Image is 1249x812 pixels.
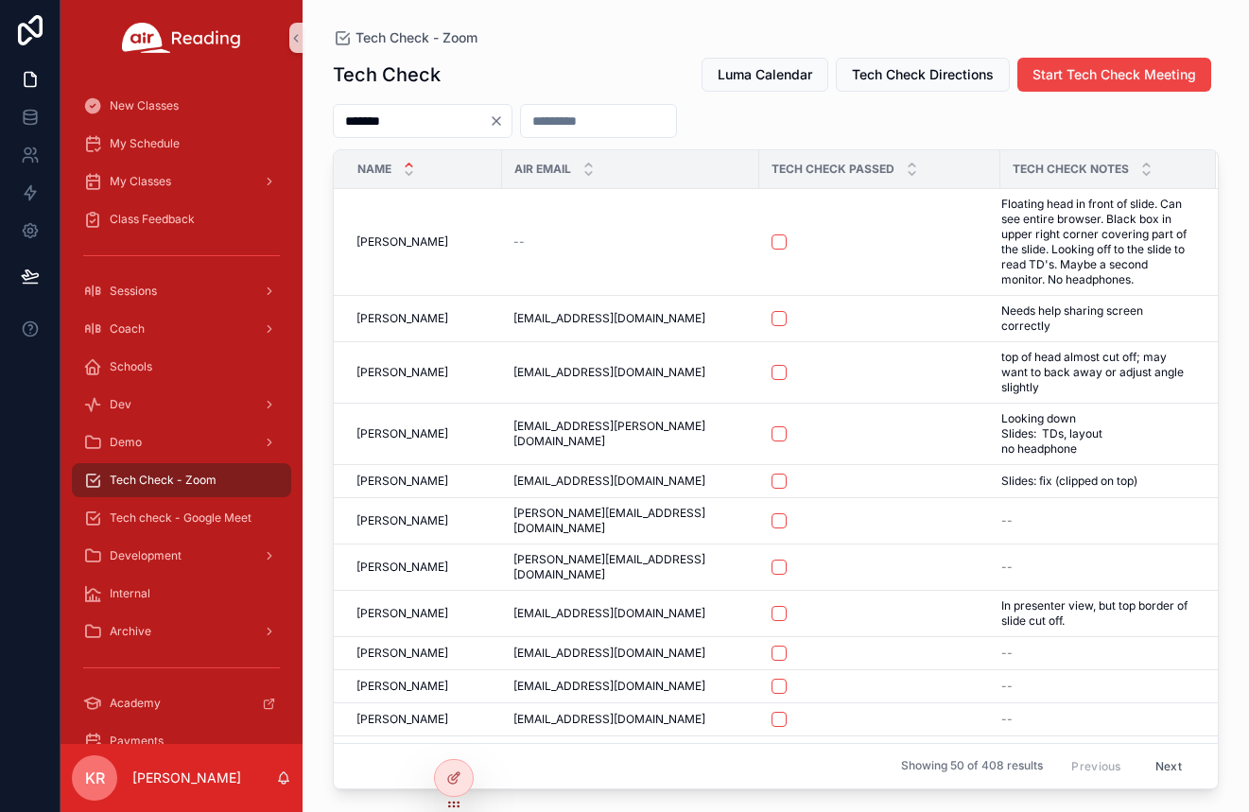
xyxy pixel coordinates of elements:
[356,606,448,621] span: [PERSON_NAME]
[852,65,994,84] span: Tech Check Directions
[356,646,491,661] a: [PERSON_NAME]
[72,463,291,497] a: Tech Check - Zoom
[1001,513,1193,528] a: --
[513,419,748,449] a: [EMAIL_ADDRESS][PERSON_NAME][DOMAIN_NAME]
[110,696,161,711] span: Academy
[513,606,705,621] span: [EMAIL_ADDRESS][DOMAIN_NAME]
[110,397,131,412] span: Dev
[72,274,291,308] a: Sessions
[72,127,291,161] a: My Schedule
[1001,712,1193,727] a: --
[1001,712,1013,727] span: --
[72,89,291,123] a: New Classes
[1001,411,1193,457] a: Looking down Slides: TDs, layout no headphone
[110,321,145,337] span: Coach
[110,435,142,450] span: Demo
[513,506,748,536] a: [PERSON_NAME][EMAIL_ADDRESS][DOMAIN_NAME]
[356,234,448,250] span: [PERSON_NAME]
[513,311,748,326] a: [EMAIL_ADDRESS][DOMAIN_NAME]
[110,624,151,639] span: Archive
[61,76,303,744] div: scrollable content
[1001,350,1193,395] a: top of head almost cut off; may want to back away or adjust angle slightly
[1001,197,1193,287] a: Floating head in front of slide. Can see entire browser. Black box in upper right corner covering...
[72,724,291,758] a: Payments
[513,474,705,489] span: [EMAIL_ADDRESS][DOMAIN_NAME]
[110,136,180,151] span: My Schedule
[513,365,705,380] span: [EMAIL_ADDRESS][DOMAIN_NAME]
[356,311,448,326] span: [PERSON_NAME]
[72,577,291,611] a: Internal
[1001,560,1013,575] span: --
[718,65,812,84] span: Luma Calendar
[513,679,748,694] a: [EMAIL_ADDRESS][DOMAIN_NAME]
[513,365,748,380] a: [EMAIL_ADDRESS][DOMAIN_NAME]
[357,162,391,177] span: Name
[110,174,171,189] span: My Classes
[1001,679,1013,694] span: --
[901,759,1043,774] span: Showing 50 of 408 results
[356,679,448,694] span: [PERSON_NAME]
[333,61,441,88] h1: Tech Check
[85,767,105,789] span: KR
[513,712,748,727] a: [EMAIL_ADDRESS][DOMAIN_NAME]
[1032,65,1196,84] span: Start Tech Check Meeting
[356,365,491,380] a: [PERSON_NAME]
[1013,162,1129,177] span: Tech Check Notes
[72,202,291,236] a: Class Feedback
[772,162,894,177] span: Tech Check Passed
[489,113,512,129] button: Clear
[110,510,252,526] span: Tech check - Google Meet
[1001,598,1193,629] a: In presenter view, but top border of slide cut off.
[513,679,705,694] span: [EMAIL_ADDRESS][DOMAIN_NAME]
[836,58,1010,92] button: Tech Check Directions
[110,734,164,749] span: Payments
[110,284,157,299] span: Sessions
[1001,474,1137,489] span: Slides: fix (clipped on top)
[513,646,705,661] span: [EMAIL_ADDRESS][DOMAIN_NAME]
[356,426,491,441] a: [PERSON_NAME]
[72,350,291,384] a: Schools
[1001,513,1013,528] span: --
[1001,474,1193,489] a: Slides: fix (clipped on top)
[1142,752,1195,781] button: Next
[513,606,748,621] a: [EMAIL_ADDRESS][DOMAIN_NAME]
[110,98,179,113] span: New Classes
[1017,58,1211,92] button: Start Tech Check Meeting
[356,365,448,380] span: [PERSON_NAME]
[356,560,448,575] span: [PERSON_NAME]
[72,425,291,459] a: Demo
[110,586,150,601] span: Internal
[72,539,291,573] a: Development
[122,23,241,53] img: App logo
[356,234,491,250] a: [PERSON_NAME]
[72,164,291,199] a: My Classes
[110,359,152,374] span: Schools
[513,234,748,250] a: --
[110,473,217,488] span: Tech Check - Zoom
[356,474,448,489] span: [PERSON_NAME]
[356,426,448,441] span: [PERSON_NAME]
[513,646,748,661] a: [EMAIL_ADDRESS][DOMAIN_NAME]
[356,679,491,694] a: [PERSON_NAME]
[1001,679,1193,694] a: --
[110,548,182,563] span: Development
[356,606,491,621] a: [PERSON_NAME]
[132,769,241,787] p: [PERSON_NAME]
[356,513,491,528] a: [PERSON_NAME]
[356,560,491,575] a: [PERSON_NAME]
[513,311,705,326] span: [EMAIL_ADDRESS][DOMAIN_NAME]
[513,552,748,582] a: [PERSON_NAME][EMAIL_ADDRESS][DOMAIN_NAME]
[356,646,448,661] span: [PERSON_NAME]
[1001,303,1193,334] a: Needs help sharing screen correctly
[356,513,448,528] span: [PERSON_NAME]
[110,212,195,227] span: Class Feedback
[513,712,705,727] span: [EMAIL_ADDRESS][DOMAIN_NAME]
[1001,646,1193,661] a: --
[72,686,291,720] a: Academy
[356,474,491,489] a: [PERSON_NAME]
